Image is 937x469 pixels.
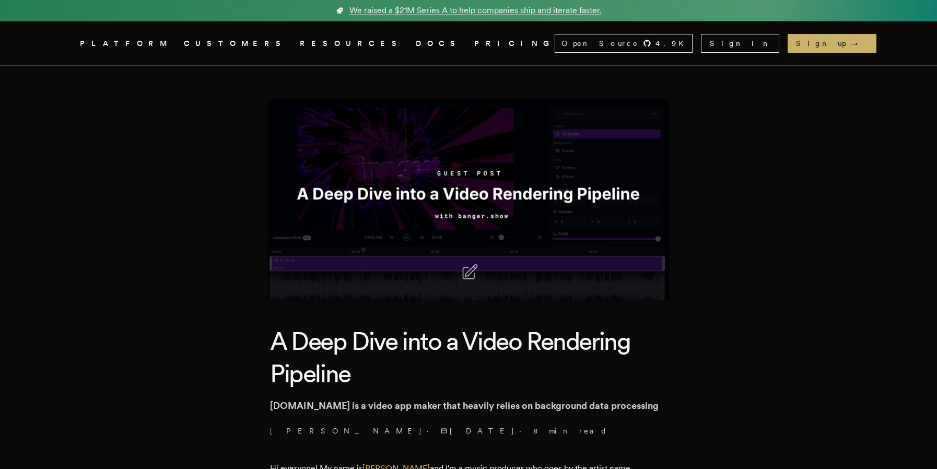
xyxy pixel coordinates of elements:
[349,4,602,17] span: We raised a $21M Series A to help companies ship and iterate faster.
[80,37,171,50] button: PLATFORM
[474,37,555,50] a: PRICING
[701,34,779,53] a: Sign In
[270,398,667,413] p: [DOMAIN_NAME] is a video app maker that heavily relies on background data processing
[788,34,876,53] a: Sign up
[51,21,886,65] nav: Global
[270,426,667,436] p: · ·
[184,37,287,50] a: CUSTOMERS
[533,426,607,436] span: 8 min read
[300,37,403,50] button: RESOURCES
[655,38,690,49] span: 4.9 K
[441,426,515,436] span: [DATE]
[270,426,423,436] a: [PERSON_NAME]
[270,325,667,390] h1: A Deep Dive into a Video Rendering Pipeline
[850,38,868,49] span: →
[561,38,639,49] span: Open Source
[416,37,462,50] a: DOCS
[268,99,669,300] img: Featured image for A Deep Dive into a Video Rendering Pipeline blog post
